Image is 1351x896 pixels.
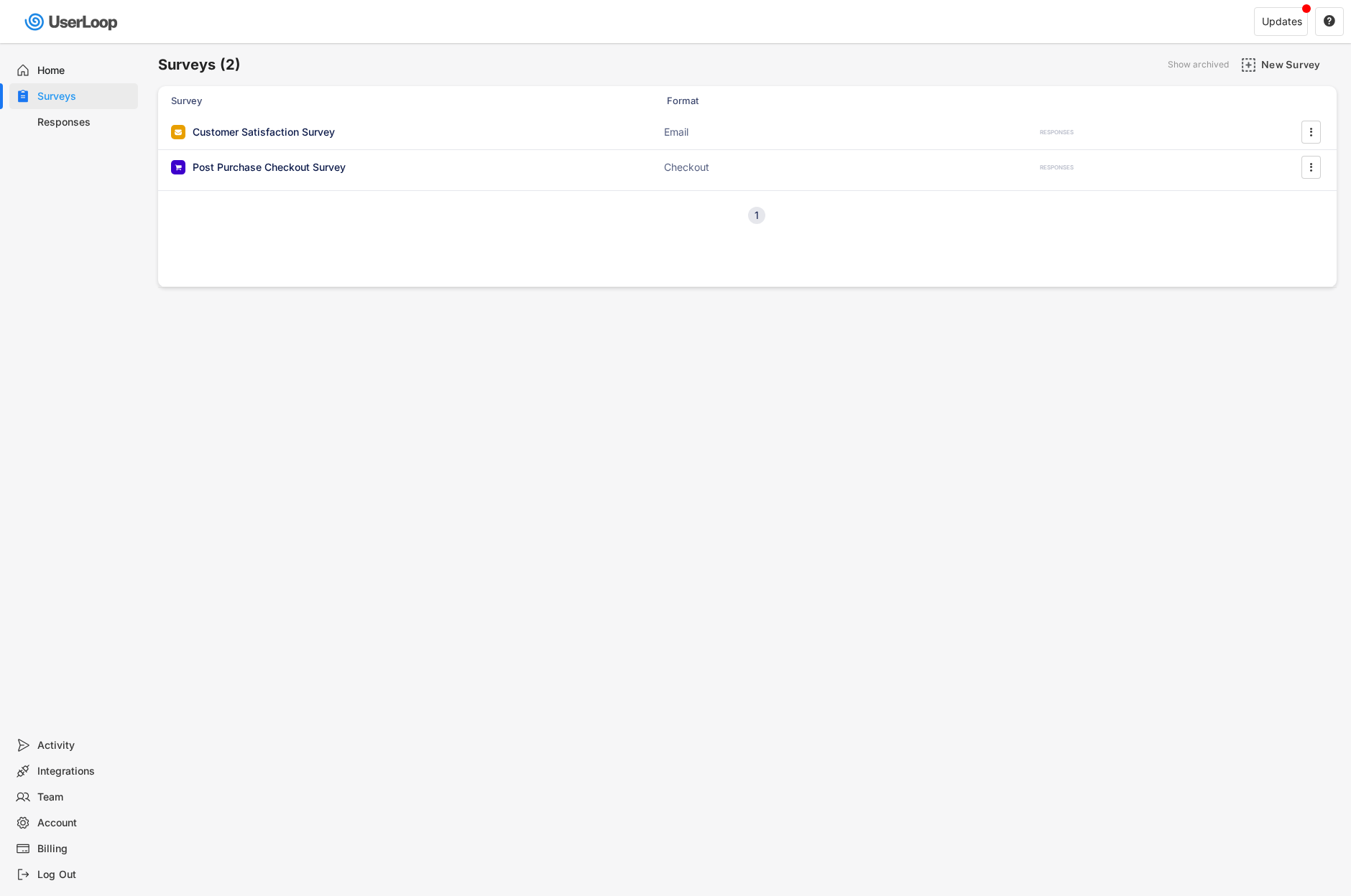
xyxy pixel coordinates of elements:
div: RESPONSES [1040,164,1074,172]
div: Account [37,816,132,830]
div: Integrations [37,765,132,778]
img: AddMajor.svg [1241,57,1256,73]
div: Team [37,790,132,804]
div: Activity [37,739,132,752]
div: Format [667,94,811,107]
div: Customer Satisfaction Survey [193,125,335,139]
div: Log Out [37,868,132,882]
text:  [1310,159,1313,174]
button:  [1304,121,1318,143]
div: Surveys [37,90,132,103]
div: Survey [171,94,458,107]
text:  [1324,14,1335,27]
div: Post Purchase Checkout Survey [193,160,346,174]
div: Email [664,125,808,139]
img: userloop-logo-01.svg [22,7,123,37]
text:  [1310,124,1313,139]
div: 1 [748,210,765,220]
div: New Survey [1261,58,1333,71]
div: Updates [1262,17,1302,27]
button:  [1323,15,1336,28]
div: Billing [37,842,132,856]
div: RESPONSES [1040,129,1074,136]
div: Home [37,64,132,78]
div: Show archived [1168,60,1229,69]
div: Responses [37,116,132,129]
button:  [1304,157,1318,178]
h6: Surveys (2) [158,55,241,75]
div: Checkout [664,160,808,174]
